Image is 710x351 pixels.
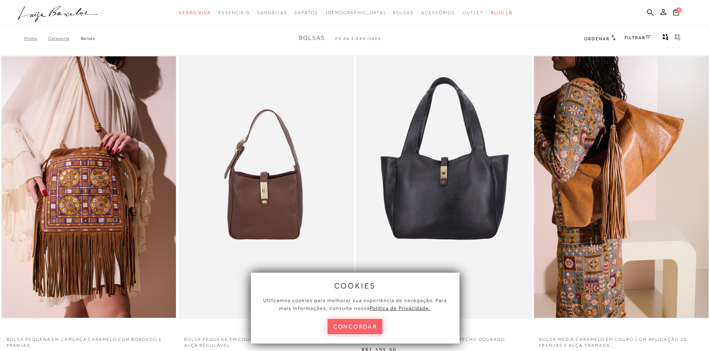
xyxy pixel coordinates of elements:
span: Sandálias [257,10,287,15]
a: Política de Privacidade. [370,305,431,311]
span: Bolsas [299,35,325,41]
a: Categoria [48,36,81,41]
span: cookies [334,282,376,290]
img: BOLSA MÉDIA CARAMELO EM COURO COM APLICAÇÃO DE FRANJAS E ALÇA TRAMADA [534,56,708,318]
span: BLOG LB [491,10,512,15]
a: noSubCategoriesText [294,6,318,20]
span: Sapatos [294,10,318,15]
a: FILTRAR [625,35,651,40]
img: BOLSA PEQUENA EM COURO CAFÉ COM FECHO DOURADO E ALÇA REGULÁVEL [179,56,353,318]
span: 0 [676,7,682,13]
a: BOLSA PEQUENA EM COURO CAFÉ COM FECHO DOURADO E ALÇA REGULÁVEL [179,332,354,349]
img: BOLSA MÉDIA EM COURO PRETO COM FECHO DOURADO [357,56,531,318]
a: Bolsas [81,36,95,41]
span: [DEMOGRAPHIC_DATA] [326,10,386,15]
img: BOLSA PEQUENA EM CAMURÇA CARAMELO COM BORDADO E FRANJAS [2,56,176,318]
span: Ordenar [584,36,609,41]
button: gridText6Desc [672,34,683,43]
span: 24 de 1.044 itens [335,36,381,41]
span: Utilizamos cookies para melhorar sua experiência de navegação. Para mais informações, consulte nossa [263,297,447,311]
a: BLOG LB [491,6,512,20]
a: BOLSA MÉDIA CARAMELO EM COURO COM APLICAÇÃO DE FRANJAS E ALÇA TRAMADA [533,332,709,349]
a: noSubCategoriesText [463,6,483,20]
span: Bolsas [393,10,414,15]
button: concordar [328,319,383,334]
a: noSubCategoriesText [218,6,250,20]
a: BOLSA MÉDIA CARAMELO EM COURO COM APLICAÇÃO DE FRANJAS E ALÇA TRAMADA BOLSA MÉDIA CARAMELO EM COU... [534,56,708,318]
span: Acessórios [421,10,455,15]
span: Essenciais [218,10,250,15]
a: noSubCategoriesText [393,6,414,20]
a: BOLSA PEQUENA EM CAMURÇA CARAMELO COM BORDADO E FRANJAS BOLSA PEQUENA EM CAMURÇA CARAMELO COM BOR... [2,56,176,318]
a: BOLSA PEQUENA EM COURO CAFÉ COM FECHO DOURADO E ALÇA REGULÁVEL BOLSA PEQUENA EM COURO CAFÉ COM FE... [179,56,353,318]
button: Mostrar 4 produtos por linha [660,34,671,43]
a: Home [24,36,48,41]
button: 0 [671,8,681,18]
a: BOLSA PEQUENA EM CAMURÇA CARAMELO COM BORDADO E FRANJAS [1,332,177,349]
a: noSubCategoriesText [326,6,386,20]
a: noSubCategoriesText [257,6,287,20]
span: Verão Viva [179,10,211,15]
a: noSubCategoriesText [421,6,455,20]
a: noSubCategoriesText [179,6,211,20]
span: Outlet [463,10,483,15]
a: BOLSA MÉDIA EM COURO PRETO COM FECHO DOURADO BOLSA MÉDIA EM COURO PRETO COM FECHO DOURADO [357,56,531,318]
